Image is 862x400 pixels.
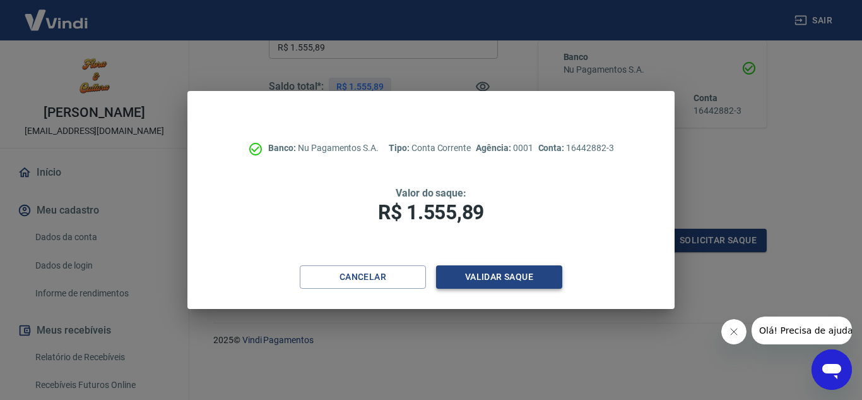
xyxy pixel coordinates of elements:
[389,143,411,153] span: Tipo:
[66,75,97,83] div: Domínio
[378,200,484,224] span: R$ 1.555,89
[268,143,298,153] span: Banco:
[436,265,562,289] button: Validar saque
[396,187,466,199] span: Valor do saque:
[133,73,143,83] img: tab_keywords_by_traffic_grey.svg
[52,73,62,83] img: tab_domain_overview_orange.svg
[476,142,533,155] p: 0001
[20,20,30,30] img: logo_orange.svg
[538,142,614,155] p: 16442882-3
[476,143,513,153] span: Agência:
[20,33,30,43] img: website_grey.svg
[721,319,747,344] iframe: Fechar mensagem
[538,143,567,153] span: Conta:
[752,317,852,344] iframe: Mensagem da empresa
[300,265,426,289] button: Cancelar
[147,75,203,83] div: Palavras-chave
[8,9,106,19] span: Olá! Precisa de ajuda?
[389,142,471,155] p: Conta Corrente
[33,33,180,43] div: [PERSON_NAME]: [DOMAIN_NAME]
[35,20,62,30] div: v 4.0.25
[268,142,379,155] p: Nu Pagamentos S.A.
[812,349,852,390] iframe: Botão para abrir a janela de mensagens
